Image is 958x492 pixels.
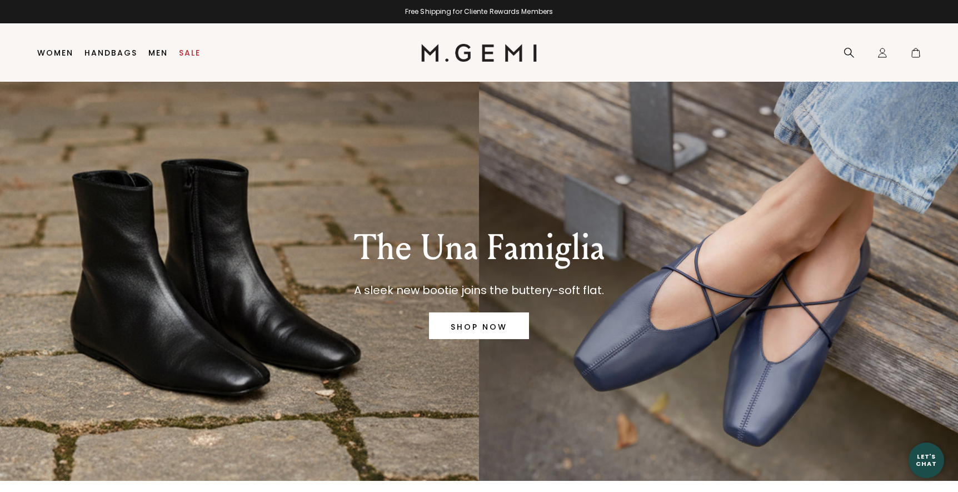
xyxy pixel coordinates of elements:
[37,48,73,57] a: Women
[179,48,201,57] a: Sale
[84,48,137,57] a: Handbags
[148,48,168,57] a: Men
[354,228,605,268] p: The Una Famiglia
[429,312,529,339] a: SHOP NOW
[909,453,944,467] div: Let's Chat
[354,281,605,299] p: A sleek new bootie joins the buttery-soft flat.
[421,44,537,62] img: M.Gemi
